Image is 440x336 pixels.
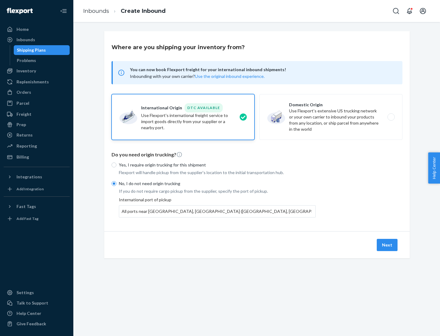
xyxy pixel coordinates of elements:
[17,57,36,64] div: Problems
[4,141,70,151] a: Reporting
[4,288,70,298] a: Settings
[403,5,416,17] button: Open notifications
[4,152,70,162] a: Billing
[195,73,265,79] button: Use the original inbound experience.
[417,5,429,17] button: Open account menu
[4,202,70,211] button: Fast Tags
[4,24,70,34] a: Home
[16,203,36,210] div: Fast Tags
[17,47,46,53] div: Shipping Plans
[14,56,70,65] a: Problems
[16,186,44,192] div: Add Integration
[16,79,49,85] div: Replenishments
[119,181,316,187] p: No, I do not need origin trucking
[4,120,70,130] a: Prep
[4,35,70,45] a: Inbounds
[390,5,402,17] button: Open Search Box
[16,68,36,74] div: Inventory
[119,197,316,217] div: International port of pickup
[112,163,116,167] input: Yes, I require origin trucking for this shipment
[130,74,265,79] span: Inbounding with your own carrier?
[16,89,31,95] div: Orders
[16,26,29,32] div: Home
[16,290,34,296] div: Settings
[4,172,70,182] button: Integrations
[4,309,70,318] a: Help Center
[16,174,42,180] div: Integrations
[16,154,29,160] div: Billing
[16,321,46,327] div: Give Feedback
[16,111,31,117] div: Freight
[16,300,48,306] div: Talk to Support
[4,77,70,87] a: Replenishments
[119,188,316,194] p: If you do not require cargo pickup from the supplier, specify the port of pickup.
[78,2,170,20] ol: breadcrumbs
[14,45,70,55] a: Shipping Plans
[4,130,70,140] a: Returns
[83,8,109,14] a: Inbounds
[4,214,70,224] a: Add Fast Tag
[4,109,70,119] a: Freight
[4,98,70,108] a: Parcel
[4,319,70,329] button: Give Feedback
[16,100,29,106] div: Parcel
[7,8,33,14] img: Flexport logo
[130,66,395,73] span: You can now book Flexport freight for your international inbound shipments!
[16,132,33,138] div: Returns
[112,43,245,51] h3: Where are you shipping your inventory from?
[57,5,70,17] button: Close Navigation
[16,216,38,221] div: Add Fast Tag
[16,143,37,149] div: Reporting
[16,310,41,316] div: Help Center
[428,152,440,184] button: Help Center
[119,162,316,168] p: Yes, I require origin trucking for this shipment
[4,184,70,194] a: Add Integration
[112,151,402,158] p: Do you need origin trucking?
[16,37,35,43] div: Inbounds
[119,170,316,176] p: Flexport will handle pickup from the supplier's location to the initial transportation hub.
[112,181,116,186] input: No, I do not need origin trucking
[4,66,70,76] a: Inventory
[377,239,398,251] button: Next
[4,298,70,308] a: Talk to Support
[16,122,26,128] div: Prep
[121,8,166,14] a: Create Inbound
[4,87,70,97] a: Orders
